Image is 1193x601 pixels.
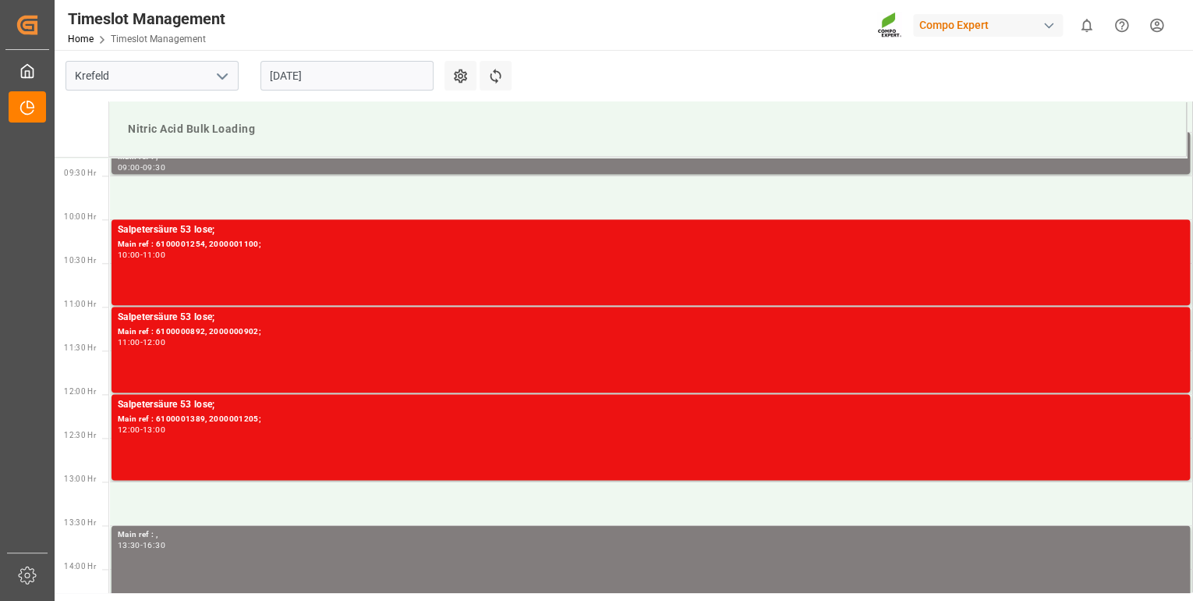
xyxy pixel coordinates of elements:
[118,325,1184,339] div: Main ref : 6100000892, 2000000902;
[143,542,165,549] div: 16:30
[877,12,902,39] img: Screenshot%202023-09-29%20at%2010.02.21.png_1712312052.png
[68,7,225,30] div: Timeslot Management
[143,339,165,346] div: 12:00
[118,528,1184,542] div: Main ref : ,
[140,339,143,346] div: -
[913,10,1069,40] button: Compo Expert
[118,164,140,171] div: 09:00
[140,164,143,171] div: -
[913,14,1063,37] div: Compo Expert
[65,61,239,91] input: Type to search/select
[118,222,1184,238] div: Salpetersäure 53 lose;
[143,164,165,171] div: 09:30
[118,426,140,433] div: 12:00
[118,238,1184,251] div: Main ref : 6100001254, 2000001100;
[118,397,1184,413] div: Salpetersäure 53 lose;
[140,251,143,258] div: -
[118,251,140,258] div: 10:00
[64,387,96,396] span: 12:00 Hr
[64,169,96,177] span: 09:30 Hr
[122,115,1174,144] div: Nitric Acid Bulk Loading
[140,542,143,549] div: -
[64,431,96,439] span: 12:30 Hr
[118,542,140,549] div: 13:30
[64,300,96,308] span: 11:00 Hr
[64,256,96,265] span: 10:30 Hr
[118,310,1184,325] div: Salpetersäure 53 lose;
[143,426,165,433] div: 13:00
[1069,8,1104,43] button: show 0 new notifications
[68,34,94,44] a: Home
[64,562,96,571] span: 14:00 Hr
[64,212,96,221] span: 10:00 Hr
[260,61,434,91] input: DD.MM.YYYY
[64,343,96,352] span: 11:30 Hr
[210,64,233,88] button: open menu
[64,475,96,483] span: 13:00 Hr
[140,426,143,433] div: -
[1104,8,1139,43] button: Help Center
[143,251,165,258] div: 11:00
[118,339,140,346] div: 11:00
[118,413,1184,426] div: Main ref : 6100001389, 2000001205;
[64,518,96,527] span: 13:30 Hr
